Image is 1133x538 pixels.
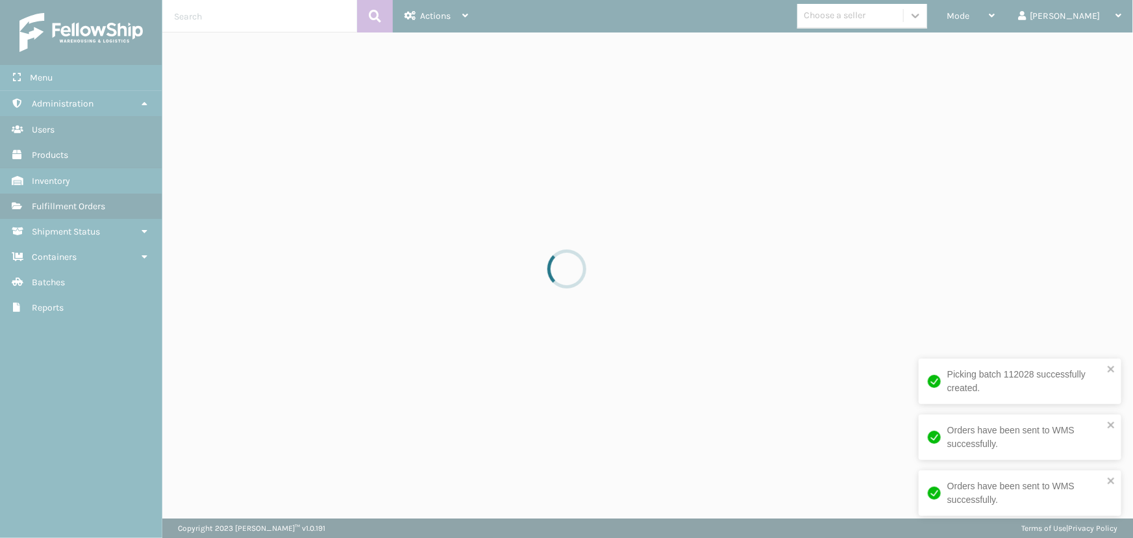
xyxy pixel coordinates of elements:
[947,480,1103,507] div: Orders have been sent to WMS successfully.
[1107,364,1116,376] button: close
[947,424,1103,451] div: Orders have been sent to WMS successfully.
[1107,476,1116,488] button: close
[947,368,1103,395] div: Picking batch 112028 successfully created.
[1107,420,1116,432] button: close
